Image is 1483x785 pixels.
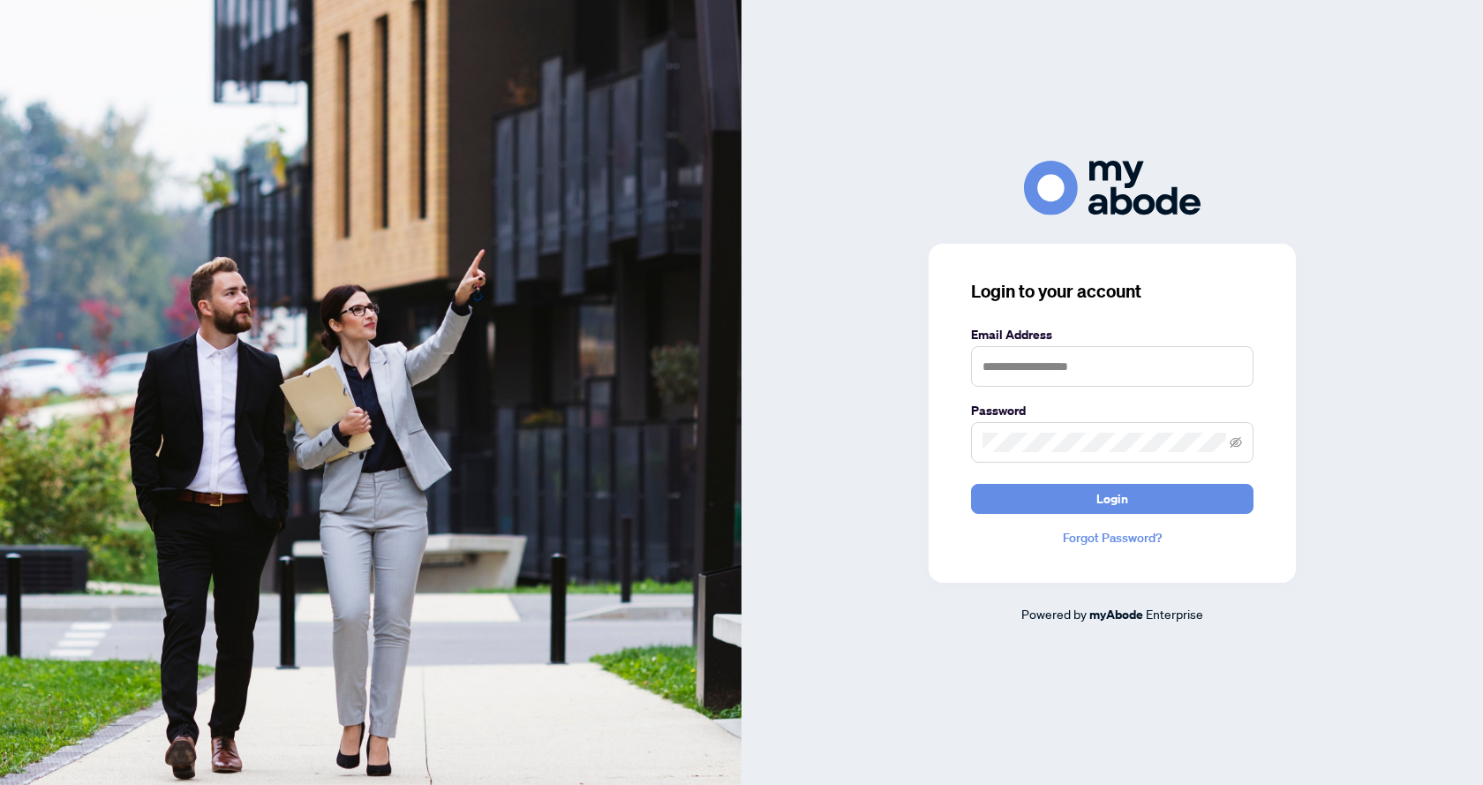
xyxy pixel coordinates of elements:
[971,401,1253,420] label: Password
[1096,485,1128,513] span: Login
[971,484,1253,514] button: Login
[1230,436,1242,449] span: eye-invisible
[1021,606,1087,622] span: Powered by
[971,325,1253,344] label: Email Address
[1146,606,1203,622] span: Enterprise
[971,279,1253,304] h3: Login to your account
[1089,605,1143,624] a: myAbode
[1024,161,1201,215] img: ma-logo
[971,528,1253,547] a: Forgot Password?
